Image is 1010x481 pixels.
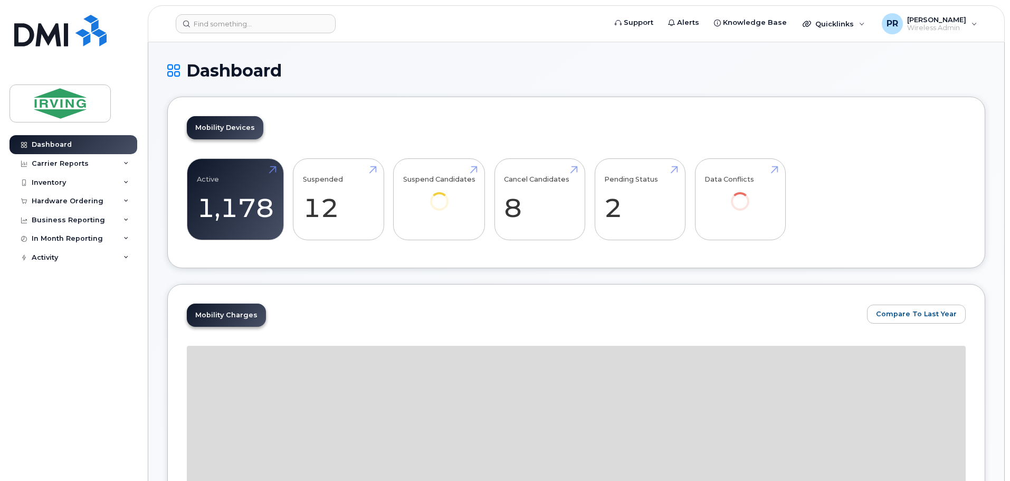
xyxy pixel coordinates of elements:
a: Suspended 12 [303,165,374,234]
a: Mobility Charges [187,304,266,327]
a: Data Conflicts [704,165,776,225]
h1: Dashboard [167,61,985,80]
a: Mobility Devices [187,116,263,139]
a: Cancel Candidates 8 [504,165,575,234]
a: Active 1,178 [197,165,274,234]
span: Compare To Last Year [876,309,957,319]
button: Compare To Last Year [867,305,966,324]
a: Suspend Candidates [403,165,475,225]
a: Pending Status 2 [604,165,675,234]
